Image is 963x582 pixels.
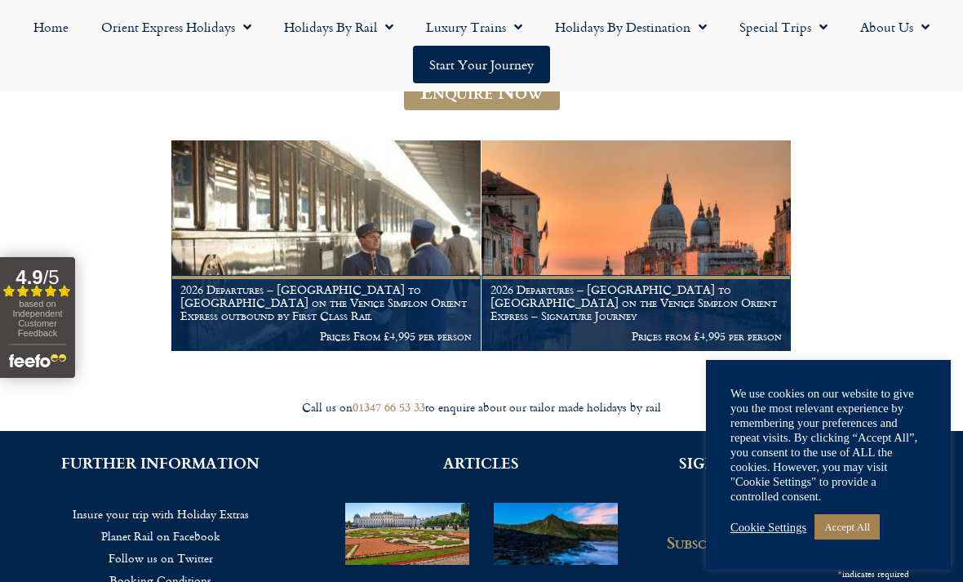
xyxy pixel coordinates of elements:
[490,330,782,343] p: Prices from £4,995 per person
[180,283,472,322] h1: 2026 Departures – [GEOGRAPHIC_DATA] to [GEOGRAPHIC_DATA] on the Venice Simplon Orient Express out...
[490,283,782,322] h1: 2026 Departures – [GEOGRAPHIC_DATA] to [GEOGRAPHIC_DATA] on the Venice Simplon Orient Express – S...
[8,8,955,83] nav: Menu
[171,140,481,352] a: 2026 Departures – [GEOGRAPHIC_DATA] to [GEOGRAPHIC_DATA] on the Venice Simplon Orient Express out...
[667,565,910,582] div: indicates required
[353,398,425,415] a: 01347 66 53 33
[268,8,410,46] a: Holidays by Rail
[24,547,296,569] a: Follow us on Twitter
[723,8,844,46] a: Special Trips
[730,520,806,535] a: Cookie Settings
[844,8,946,46] a: About Us
[24,503,296,525] a: Insure your trip with Holiday Extras
[667,534,920,552] h2: Subscribe
[85,8,268,46] a: Orient Express Holidays
[539,8,723,46] a: Holidays by Destination
[481,140,791,351] img: Orient Express Special Venice compressed
[180,330,472,343] p: Prices From £4,995 per person
[345,455,617,470] h2: ARTICLES
[481,140,792,352] a: 2026 Departures – [GEOGRAPHIC_DATA] to [GEOGRAPHIC_DATA] on the Venice Simplon Orient Express – S...
[24,400,939,415] div: Call us on to enquire about our tailor made holidays by rail
[730,386,926,504] div: We use cookies on our website to give you the most relevant experience by remembering your prefer...
[24,525,296,547] a: Planet Rail on Facebook
[17,8,85,46] a: Home
[667,455,939,485] h2: SIGN UP FOR THE PLANET RAIL NEWSLETTER
[814,514,880,540] a: Accept All
[413,46,550,83] a: Start your Journey
[24,455,296,470] h2: FURTHER INFORMATION
[410,8,539,46] a: Luxury Trains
